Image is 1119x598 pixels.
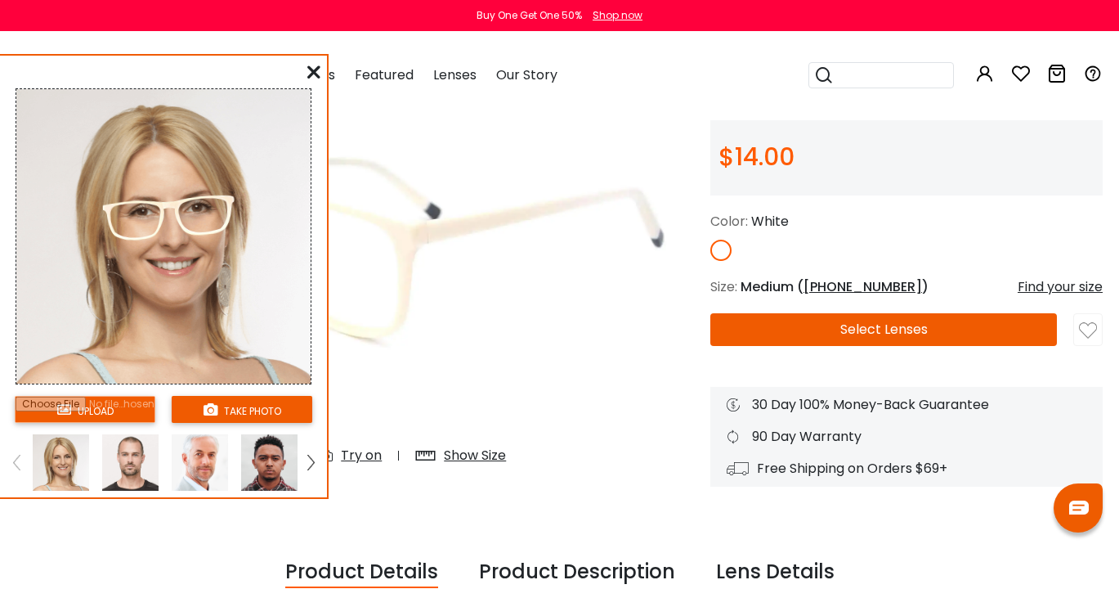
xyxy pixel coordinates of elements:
[444,446,506,465] div: Show Size
[710,313,1057,346] button: Select Lenses
[496,65,557,84] span: Our Story
[1018,277,1103,297] div: Find your size
[477,8,582,23] div: Buy One Get One 50%
[33,434,89,491] img: tryonModel7.png
[95,175,244,258] img: original.png
[479,557,675,588] div: Product Description
[241,434,298,491] img: tryonModel2.png
[727,395,1086,415] div: 30 Day 100% Money-Back Guarantee
[13,455,20,470] img: left.png
[15,396,155,423] button: upload
[1079,321,1097,339] img: like
[433,65,477,84] span: Lenses
[172,434,228,491] img: tryonModel8.png
[355,65,414,84] span: Featured
[1069,501,1089,515] img: chat
[710,212,748,231] span: Color:
[751,212,789,231] span: White
[172,396,312,423] button: take photo
[285,557,438,588] div: Product Details
[102,434,159,491] img: tryonModel5.png
[132,11,695,479] img: McIntosh White Acetate Eyeglasses , SpringHinges , UniversalBridgeFit , Lightweight Frames from A...
[16,89,311,384] img: tryonModel7.png
[803,277,922,296] span: [PHONE_NUMBER]
[718,139,794,174] span: $14.00
[307,455,314,470] img: right.png
[341,446,382,465] div: Try on
[710,277,737,296] span: Size:
[716,557,835,588] div: Lens Details
[727,459,1086,479] div: Free Shipping on Orders $69+
[741,277,929,296] span: Medium ( )
[593,8,642,23] div: Shop now
[584,8,642,22] a: Shop now
[727,427,1086,447] div: 90 Day Warranty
